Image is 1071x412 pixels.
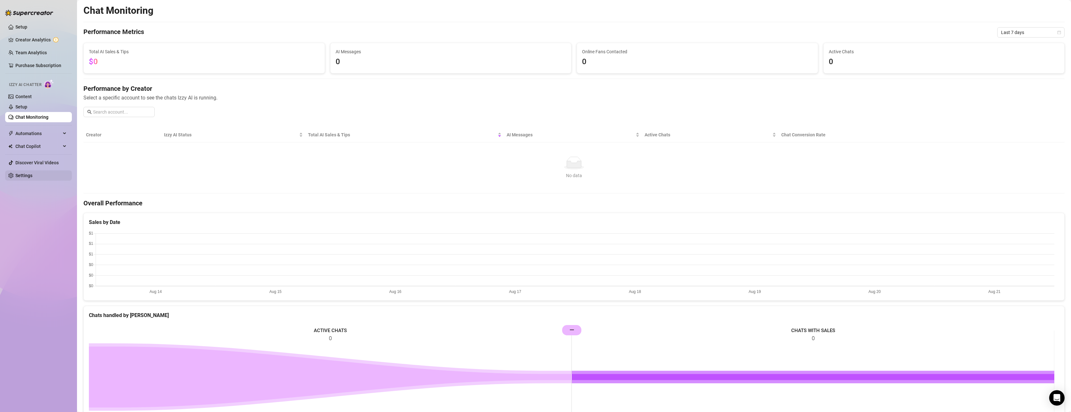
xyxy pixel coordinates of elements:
span: Izzy AI Chatter [9,82,41,88]
th: Izzy AI Status [161,127,305,142]
div: Chats handled by [PERSON_NAME] [89,311,1059,319]
th: Active Chats [642,127,779,142]
h4: Overall Performance [83,199,1065,208]
th: Chat Conversion Rate [779,127,966,142]
th: AI Messages [504,127,642,142]
span: 0 [336,56,566,68]
a: Chat Monitoring [15,115,48,120]
span: calendar [1057,30,1061,34]
input: Search account... [93,108,151,116]
img: AI Chatter [44,79,54,89]
h4: Performance by Creator [83,84,1065,93]
img: Chat Copilot [8,144,13,149]
th: Creator [83,127,161,142]
span: Active Chats [645,131,771,138]
span: Online Fans Contacted [582,48,813,55]
span: Automations [15,128,61,139]
a: Discover Viral Videos [15,160,59,165]
h2: Chat Monitoring [83,4,153,17]
span: AI Messages [336,48,566,55]
span: 0 [582,56,813,68]
a: Content [15,94,32,99]
a: Purchase Subscription [15,63,61,68]
span: AI Messages [507,131,634,138]
a: Setup [15,104,27,109]
img: logo-BBDzfeDw.svg [5,10,53,16]
a: Creator Analytics exclamation-circle [15,35,67,45]
span: thunderbolt [8,131,13,136]
a: Settings [15,173,32,178]
span: Chat Copilot [15,141,61,151]
span: Total AI Sales & Tips [89,48,320,55]
div: No data [89,172,1059,179]
span: 0 [829,56,1059,68]
div: Open Intercom Messenger [1049,390,1065,406]
span: search [87,110,92,114]
span: $0 [89,57,98,66]
th: Total AI Sales & Tips [305,127,504,142]
span: Last 7 days [1001,28,1061,37]
a: Setup [15,24,27,30]
div: Sales by Date [89,218,1059,226]
span: Total AI Sales & Tips [308,131,497,138]
h4: Performance Metrics [83,27,144,38]
a: Team Analytics [15,50,47,55]
span: Izzy AI Status [164,131,298,138]
span: Select a specific account to see the chats Izzy AI is running. [83,94,1065,102]
span: Active Chats [829,48,1059,55]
